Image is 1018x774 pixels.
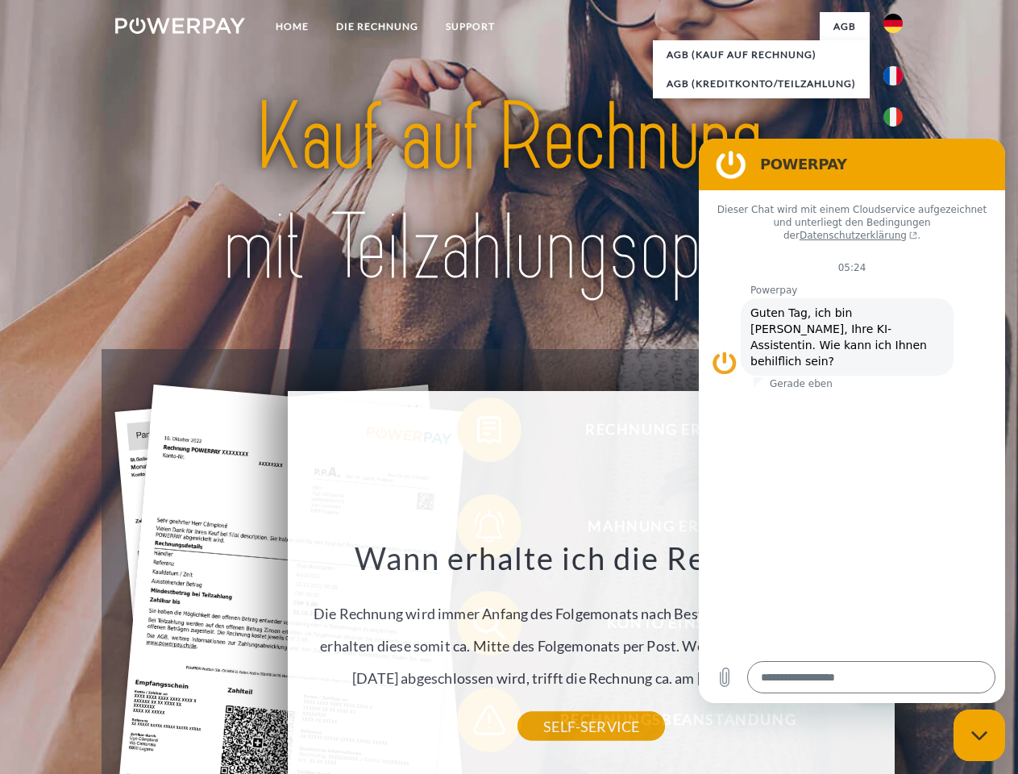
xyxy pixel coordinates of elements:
a: AGB (Kreditkonto/Teilzahlung) [653,69,870,98]
img: it [883,107,903,127]
img: de [883,14,903,33]
a: SELF-SERVICE [517,712,665,741]
div: Die Rechnung wird immer Anfang des Folgemonats nach Bestellabschluss generiert. Sie erhalten dies... [297,539,886,726]
a: SUPPORT [432,12,509,41]
a: Home [262,12,322,41]
h3: Wann erhalte ich die Rechnung? [297,539,886,577]
iframe: Messaging-Fenster [699,139,1005,703]
iframe: Schaltfläche zum Öffnen des Messaging-Fensters; Konversation läuft [954,709,1005,761]
img: fr [883,66,903,85]
a: DIE RECHNUNG [322,12,432,41]
img: logo-powerpay-white.svg [115,18,245,34]
a: AGB (Kauf auf Rechnung) [653,40,870,69]
a: agb [820,12,870,41]
img: title-powerpay_de.svg [154,77,864,309]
